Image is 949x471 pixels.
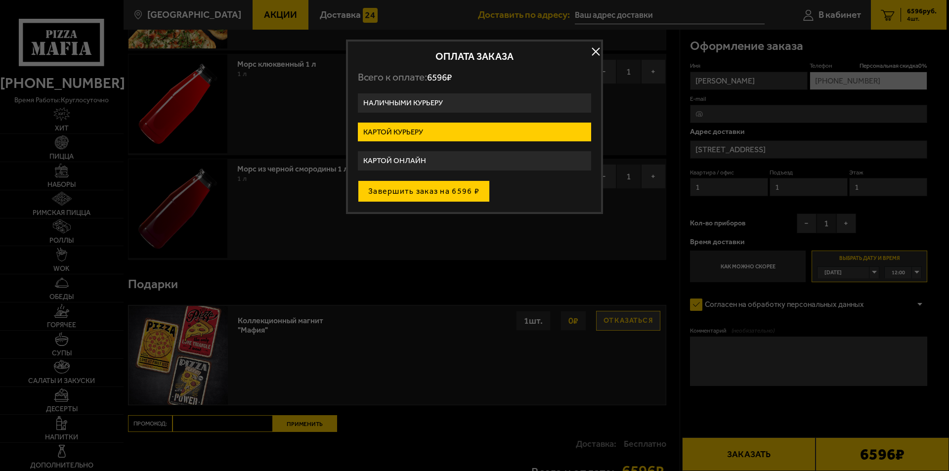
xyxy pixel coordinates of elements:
[358,71,591,84] p: Всего к оплате:
[358,151,591,171] label: Картой онлайн
[427,72,452,83] span: 6596 ₽
[358,123,591,142] label: Картой курьеру
[358,51,591,61] h2: Оплата заказа
[358,93,591,113] label: Наличными курьеру
[358,180,490,202] button: Завершить заказ на 6596 ₽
